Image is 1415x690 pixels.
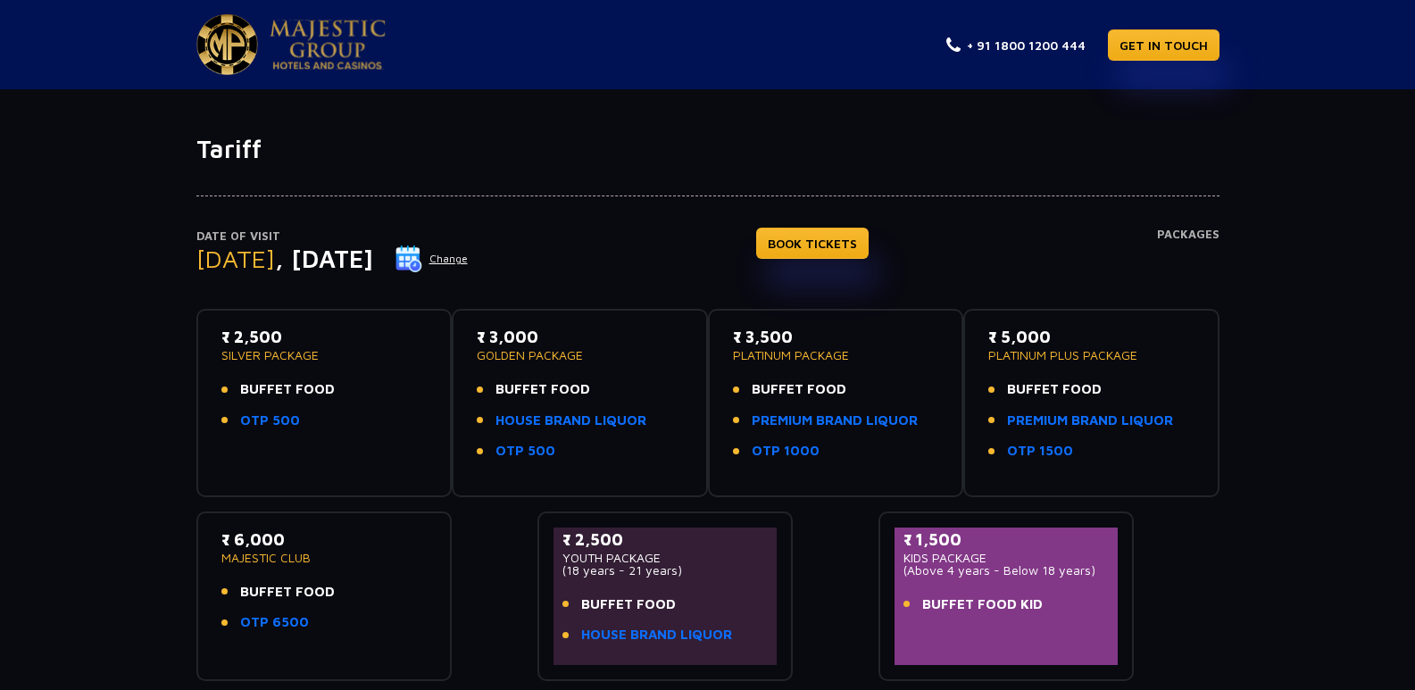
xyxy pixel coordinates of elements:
[221,528,428,552] p: ₹ 6,000
[495,411,646,431] a: HOUSE BRAND LIQUOR
[270,20,386,70] img: Majestic Pride
[903,564,1110,577] p: (Above 4 years - Below 18 years)
[581,594,676,615] span: BUFFET FOOD
[221,552,428,564] p: MAJESTIC CLUB
[1007,441,1073,461] a: OTP 1500
[240,379,335,400] span: BUFFET FOOD
[221,349,428,362] p: SILVER PACKAGE
[196,244,275,273] span: [DATE]
[240,612,309,633] a: OTP 6500
[196,228,469,245] p: Date of Visit
[988,325,1194,349] p: ₹ 5,000
[752,379,846,400] span: BUFFET FOOD
[752,441,820,461] a: OTP 1000
[756,228,869,259] a: BOOK TICKETS
[922,594,1043,615] span: BUFFET FOOD KID
[562,552,769,564] p: YOUTH PACKAGE
[221,325,428,349] p: ₹ 2,500
[733,325,939,349] p: ₹ 3,500
[903,552,1110,564] p: KIDS PACKAGE
[395,245,469,273] button: Change
[946,36,1086,54] a: + 91 1800 1200 444
[240,582,335,603] span: BUFFET FOOD
[752,411,918,431] a: PREMIUM BRAND LIQUOR
[562,564,769,577] p: (18 years - 21 years)
[1157,228,1219,292] h4: Packages
[1007,379,1102,400] span: BUFFET FOOD
[196,134,1219,164] h1: Tariff
[477,349,683,362] p: GOLDEN PACKAGE
[733,349,939,362] p: PLATINUM PACKAGE
[1108,29,1219,61] a: GET IN TOUCH
[275,244,373,273] span: , [DATE]
[988,349,1194,362] p: PLATINUM PLUS PACKAGE
[196,14,258,75] img: Majestic Pride
[1007,411,1173,431] a: PREMIUM BRAND LIQUOR
[240,411,300,431] a: OTP 500
[581,625,732,645] a: HOUSE BRAND LIQUOR
[562,528,769,552] p: ₹ 2,500
[477,325,683,349] p: ₹ 3,000
[495,441,555,461] a: OTP 500
[495,379,590,400] span: BUFFET FOOD
[903,528,1110,552] p: ₹ 1,500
